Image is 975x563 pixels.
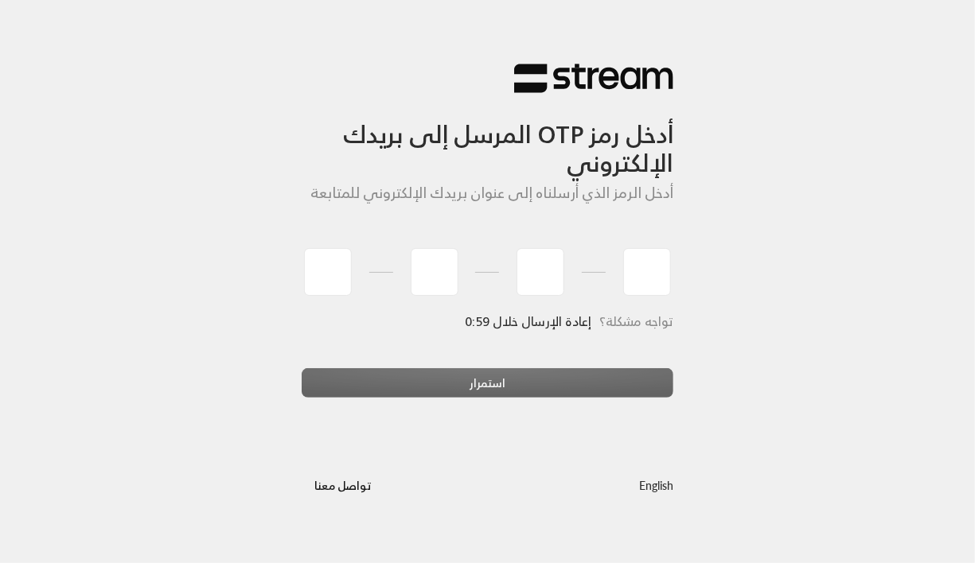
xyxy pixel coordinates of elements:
[639,470,673,499] a: English
[302,184,674,202] h5: أدخل الرمز الذي أرسلناه إلى عنوان بريدك الإلكتروني للمتابعة
[599,310,673,332] span: تواجه مشكلة؟
[302,470,385,499] button: تواصل معنا
[466,310,592,332] span: إعادة الإرسال خلال 0:59
[514,63,673,94] img: Stream Logo
[302,94,674,177] h3: أدخل رمز OTP المرسل إلى بريدك الإلكتروني
[302,476,385,495] a: تواصل معنا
